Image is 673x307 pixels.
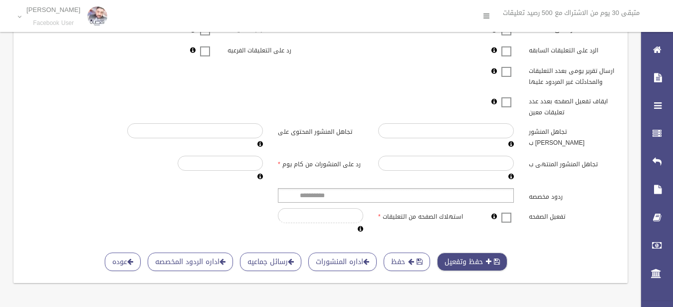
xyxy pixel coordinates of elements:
label: رد على المنشورات من كام يوم [270,156,371,170]
small: Facebook User [26,19,80,27]
label: الرد على التعليقات السابقه [521,42,622,56]
a: اداره المنشورات [308,253,377,271]
label: تجاهل المنشور المحتوى على [270,123,371,137]
label: تفعيل الصفحه [521,208,622,222]
a: اداره الردود المخصصه [148,253,233,271]
p: [PERSON_NAME] [26,6,80,13]
a: عوده [105,253,141,271]
label: ايقاف تفعيل الصفحه بعدد عدد تعليقات معين [521,93,622,118]
a: رسائل جماعيه [240,253,301,271]
button: حفظ وتفعيل [437,253,507,271]
label: تجاهل المنشور المنتهى ب [521,156,622,170]
button: حفظ [384,253,430,271]
label: استهلاك الصفحه من التعليقات [371,208,471,222]
label: تجاهل المنشور [PERSON_NAME] ب [521,123,622,148]
label: ارسال تقرير يومى بعدد التعليقات والمحادثات غير المردود عليها [521,63,622,88]
label: ردود مخصصه [521,188,622,202]
label: رد على التعليقات الفرعيه [220,42,320,56]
